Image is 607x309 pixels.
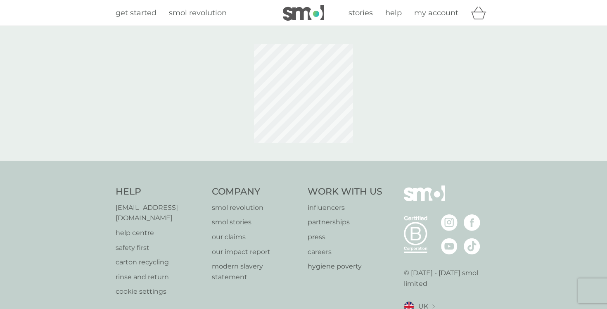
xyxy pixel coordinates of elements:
span: get started [116,8,156,17]
span: help [385,8,402,17]
img: smol [404,185,445,214]
a: my account [414,7,458,19]
a: hygiene poverty [308,261,382,272]
img: visit the smol Youtube page [441,238,458,254]
a: help centre [116,228,204,238]
span: stories [349,8,373,17]
a: modern slavery statement [212,261,300,282]
a: smol revolution [169,7,227,19]
img: visit the smol Instagram page [441,214,458,231]
a: carton recycling [116,257,204,268]
a: careers [308,247,382,257]
a: press [308,232,382,242]
a: smol stories [212,217,300,228]
a: cookie settings [116,286,204,297]
a: our claims [212,232,300,242]
a: rinse and return [116,272,204,283]
a: influencers [308,202,382,213]
a: partnerships [308,217,382,228]
a: our impact report [212,247,300,257]
a: [EMAIL_ADDRESS][DOMAIN_NAME] [116,202,204,223]
h4: Work With Us [308,185,382,198]
a: safety first [116,242,204,253]
img: select a new location [432,304,435,309]
h4: Help [116,185,204,198]
img: visit the smol Facebook page [464,214,480,231]
img: visit the smol Tiktok page [464,238,480,254]
a: get started [116,7,156,19]
a: help [385,7,402,19]
div: basket [471,5,491,21]
p: © [DATE] - [DATE] smol limited [404,268,492,289]
a: smol revolution [212,202,300,213]
a: stories [349,7,373,19]
img: smol [283,5,324,21]
span: my account [414,8,458,17]
h4: Company [212,185,300,198]
span: smol revolution [169,8,227,17]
